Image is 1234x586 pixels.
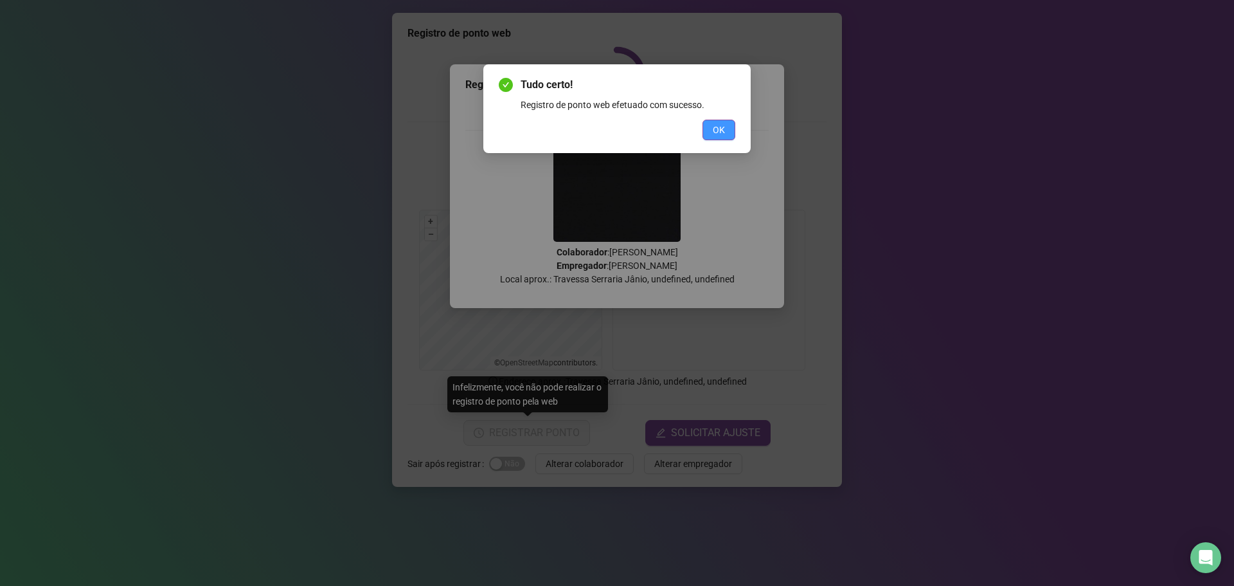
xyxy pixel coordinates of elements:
[521,98,735,112] div: Registro de ponto web efetuado com sucesso.
[521,77,735,93] span: Tudo certo!
[1190,542,1221,573] div: Open Intercom Messenger
[713,123,725,137] span: OK
[702,120,735,140] button: OK
[499,78,513,92] span: check-circle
